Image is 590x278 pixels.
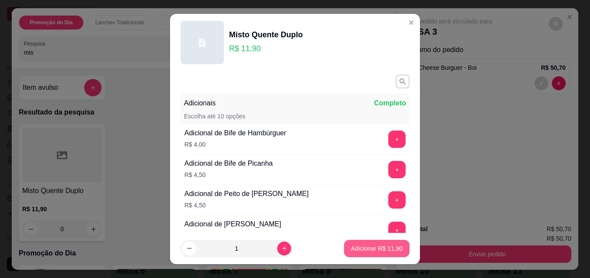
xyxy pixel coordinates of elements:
[374,98,406,108] p: Completo
[184,189,308,199] div: Adicional de Peito de [PERSON_NAME]
[388,222,406,239] button: add
[184,98,216,108] p: Adicionais
[351,244,403,253] p: Adicionar R$ 11,90
[277,242,291,255] button: increase-product-quantity
[184,112,246,121] p: Escolha até 10 opções
[388,131,406,148] button: add
[184,128,286,138] div: Adicional de Bife de Hambúrguer
[184,170,273,179] p: R$ 4,50
[344,240,410,257] button: Adicionar R$ 11,90
[184,158,273,169] div: Adicional de Bife de Picanha
[184,231,281,240] p: R$ 4,50
[388,161,406,178] button: add
[229,43,303,55] p: R$ 11,90
[184,219,281,229] div: Adicional de [PERSON_NAME]
[184,201,308,209] p: R$ 4,50
[404,16,418,29] button: Close
[388,191,406,209] button: add
[184,140,286,149] p: R$ 4,00
[229,29,303,41] div: Misto Quente Duplo
[182,242,196,255] button: decrease-product-quantity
